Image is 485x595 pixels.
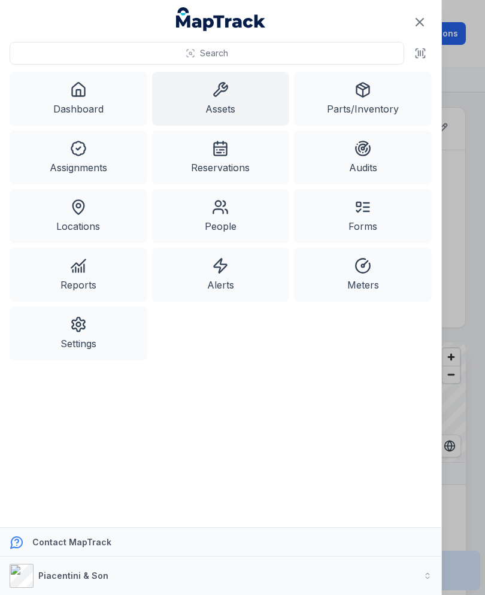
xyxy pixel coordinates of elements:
a: People [152,189,290,243]
a: Meters [294,248,432,302]
a: Assignments [10,130,147,184]
strong: Piacentini & Son [38,570,108,581]
a: Alerts [152,248,290,302]
a: Dashboard [10,72,147,126]
strong: Contact MapTrack [32,537,111,547]
a: Reservations [152,130,290,184]
a: Assets [152,72,290,126]
a: MapTrack [176,7,266,31]
a: Parts/Inventory [294,72,432,126]
a: Settings [10,306,147,360]
a: Audits [294,130,432,184]
a: Locations [10,189,147,243]
a: Reports [10,248,147,302]
button: Close navigation [407,10,432,35]
a: Forms [294,189,432,243]
span: Search [200,47,228,59]
button: Search [10,42,404,65]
